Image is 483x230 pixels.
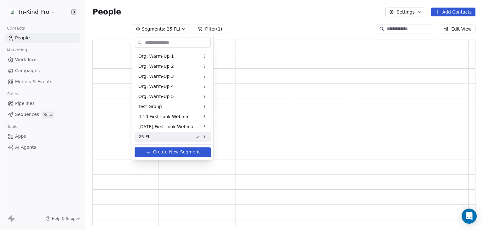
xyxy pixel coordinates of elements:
[135,147,211,157] button: Create New Segment
[138,103,162,110] span: Test Group
[138,134,152,140] span: 25 FLI
[135,1,211,142] div: Suggestions
[138,83,174,90] span: Org: Warm-Up 4
[138,73,174,80] span: Org: Warm-Up 3
[138,113,190,120] span: 4.10 First Look Webinar
[138,93,174,100] span: Org: Warm-Up 5
[138,53,174,60] span: Org: Warm-Up 1
[153,149,200,155] span: Create New Segment
[138,63,174,70] span: Org: Warm-Up 2
[138,124,200,130] span: [DATE] First Look Webinar Non-Attendees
